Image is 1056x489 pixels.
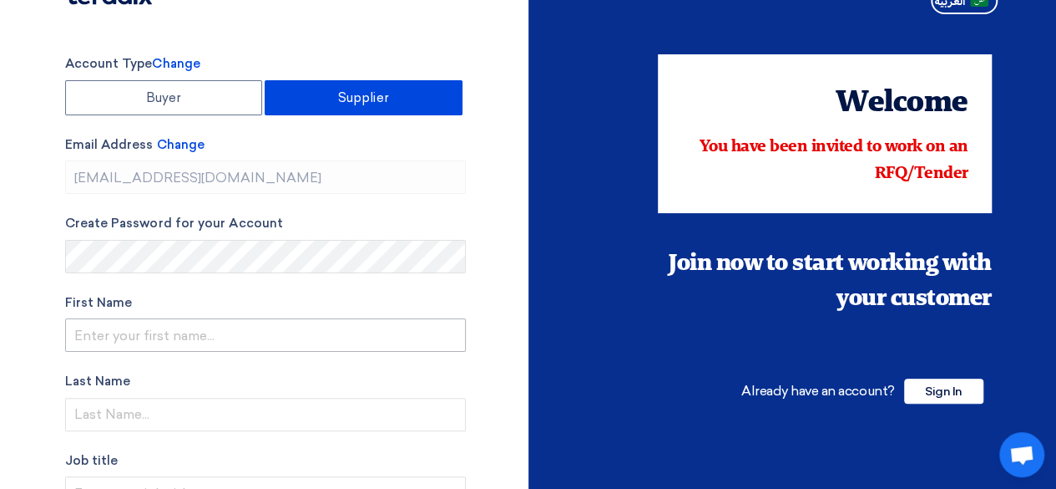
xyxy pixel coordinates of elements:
div: Open chat [999,432,1044,477]
label: Last Name [65,372,466,391]
div: Join now to start working with your customer [658,247,992,317]
input: Enter your business email... [65,160,466,194]
label: First Name [65,293,466,313]
input: Last Name... [65,398,466,431]
label: Buyer [65,80,263,115]
label: Account Type [65,54,466,74]
span: Sign In [904,379,983,404]
a: Sign In [904,383,983,399]
input: Enter your first name... [65,318,466,352]
span: Already have an account? [741,383,894,399]
span: Change [157,137,205,152]
label: Email Address [65,135,466,155]
div: Welcome [681,81,968,126]
span: You have been invited to work on an RFQ/Tender [699,139,968,182]
label: Supplier [265,80,462,115]
label: Job title [65,451,466,471]
span: Change [152,56,200,71]
label: Create Password for your Account [65,214,466,233]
